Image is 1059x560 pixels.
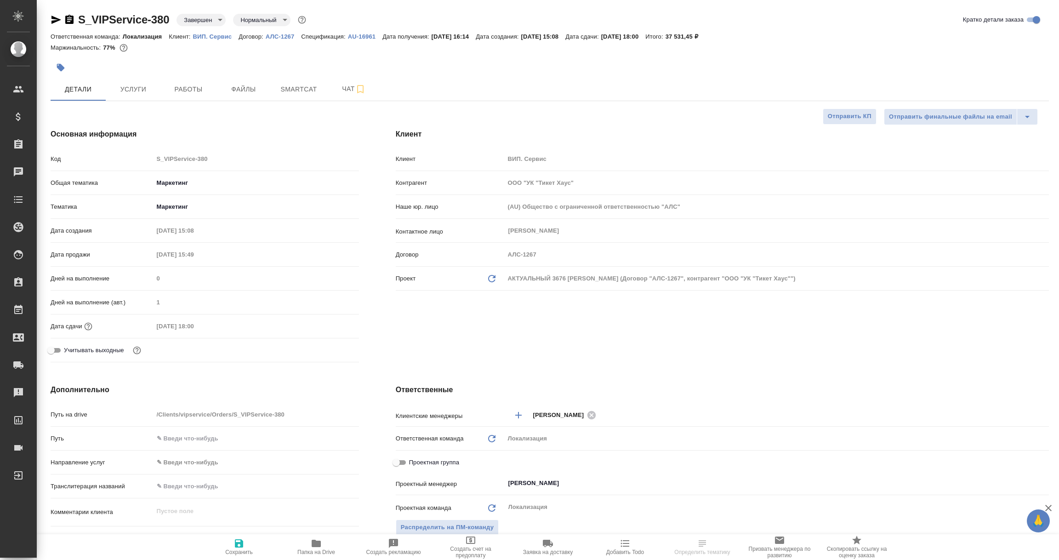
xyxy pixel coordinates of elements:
p: 77% [103,44,117,51]
a: S_VIPService-380 [78,13,169,26]
span: Проектная группа [409,458,459,467]
p: Дата создания [51,226,154,235]
p: Дата получения: [382,33,431,40]
p: AU-16961 [348,33,382,40]
button: Создать рекламацию [355,534,432,560]
button: Призвать менеджера по развитию [741,534,818,560]
button: 🙏 [1027,509,1050,532]
div: Завершен [176,14,226,26]
button: Добавить тэг [51,57,71,78]
input: ✎ Введи что-нибудь [154,432,359,445]
div: Маркетинг [154,199,359,215]
p: Проектный менеджер [396,480,505,489]
span: Smartcat [277,84,321,95]
p: Путь [51,434,154,443]
p: Итого: [645,33,665,40]
div: [PERSON_NAME] [533,409,599,421]
input: Пустое поле [505,200,1049,213]
p: [DATE] 18:00 [601,33,646,40]
span: Определить тематику [674,549,730,555]
p: Договор [396,250,505,259]
div: Маркетинг [154,175,359,191]
span: Заявка на доставку [523,549,573,555]
button: Скопировать ссылку для ЯМессенджера [51,14,62,25]
p: 37 531,45 ₽ [666,33,705,40]
a: ВИП. Сервис [193,32,239,40]
h4: Основная информация [51,129,359,140]
span: Чат [332,83,376,95]
button: Сохранить [200,534,278,560]
span: Добавить Todo [606,549,644,555]
span: Работы [166,84,211,95]
button: Open [1044,414,1046,416]
input: Пустое поле [154,248,234,261]
span: Создать рекламацию [366,549,421,555]
p: Клиент [396,154,505,164]
p: Дата сдачи: [565,33,601,40]
span: Создать счет на предоплату [438,546,504,559]
span: Папка на Drive [297,549,335,555]
p: Проектная команда [396,503,451,513]
span: 🙏 [1031,511,1046,531]
input: Пустое поле [154,320,234,333]
div: Завершен [233,14,290,26]
p: Комментарии клиента [51,508,154,517]
p: Дата продажи [51,250,154,259]
p: Тематика [51,202,154,211]
p: Общая тематика [51,178,154,188]
button: Доп статусы указывают на важность/срочность заказа [296,14,308,26]
button: Если добавить услуги и заполнить их объемом, то дата рассчитается автоматически [82,320,94,332]
p: Путь на drive [51,410,154,419]
button: Выбери, если сб и вс нужно считать рабочими днями для выполнения заказа. [131,344,143,356]
p: Дата сдачи [51,322,82,331]
p: Контактное лицо [396,227,505,236]
p: Транслитерация названий [51,482,154,491]
span: Скопировать ссылку на оценку заказа [824,546,890,559]
p: Код [51,154,154,164]
p: Наше юр. лицо [396,202,505,211]
button: Создать счет на предоплату [432,534,509,560]
span: Кратко детали заказа [963,15,1024,24]
p: Маржинальность: [51,44,103,51]
p: Локализация [123,33,169,40]
div: АКТУАЛЬНЫЙ 3676 [PERSON_NAME] (Договор "АЛС-1267", контрагент "ООО "УК "Тикет Хаус"") [505,271,1049,286]
button: Отправить финальные файлы на email [884,109,1017,125]
p: Ответственная команда: [51,33,123,40]
div: Локализация [505,431,1049,446]
input: Пустое поле [505,152,1049,166]
button: Папка на Drive [278,534,355,560]
a: АЛС-1267 [266,32,301,40]
p: Договор: [239,33,266,40]
button: Добавить Todo [586,534,664,560]
p: Проект [396,274,416,283]
a: AU-16961 [348,32,382,40]
div: ✎ Введи что-нибудь [154,455,359,470]
input: Пустое поле [154,296,359,309]
span: Файлы [222,84,266,95]
h4: Дополнительно [51,384,359,395]
p: Контрагент [396,178,505,188]
span: В заказе уже есть ответственный ПМ или ПМ группа [396,520,499,536]
input: ✎ Введи что-нибудь [154,480,359,493]
input: Пустое поле [505,248,1049,261]
p: Ответственная команда [396,434,464,443]
button: 7094.58 RUB; [118,42,130,54]
span: Призвать менеджера по развитию [746,546,813,559]
p: Дата создания: [476,33,521,40]
h4: Клиент [396,129,1049,140]
input: Пустое поле [154,408,359,421]
div: ✎ Введи что-нибудь [157,458,348,467]
span: Учитывать выходные [64,346,124,355]
button: Добавить менеджера [507,404,529,426]
span: Отправить КП [828,111,871,122]
p: [DATE] 16:14 [432,33,476,40]
span: Детали [56,84,100,95]
div: split button [884,109,1038,125]
p: Дней на выполнение [51,274,154,283]
p: Направление услуг [51,458,154,467]
button: Скопировать ссылку на оценку заказа [818,534,895,560]
p: Клиент: [169,33,193,40]
button: Отправить КП [823,109,877,125]
p: [DATE] 15:08 [521,33,566,40]
input: Пустое поле [154,152,359,166]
